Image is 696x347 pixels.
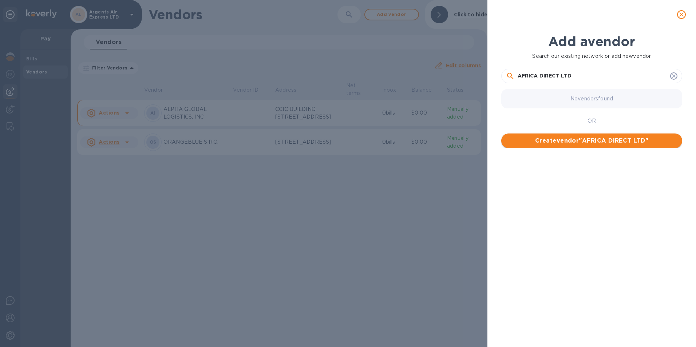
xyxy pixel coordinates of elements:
[501,86,688,324] div: grid
[588,117,596,125] p: OR
[518,71,667,81] input: Search
[501,133,682,148] button: Createvendor"AFRICA DIRECT LTD"
[507,136,676,145] span: Create vendor " AFRICA DIRECT LTD "
[673,6,690,23] button: close
[570,95,613,103] p: No vendors found
[548,33,635,49] b: Add a vendor
[501,52,682,60] p: Search our existing network or add new vendor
